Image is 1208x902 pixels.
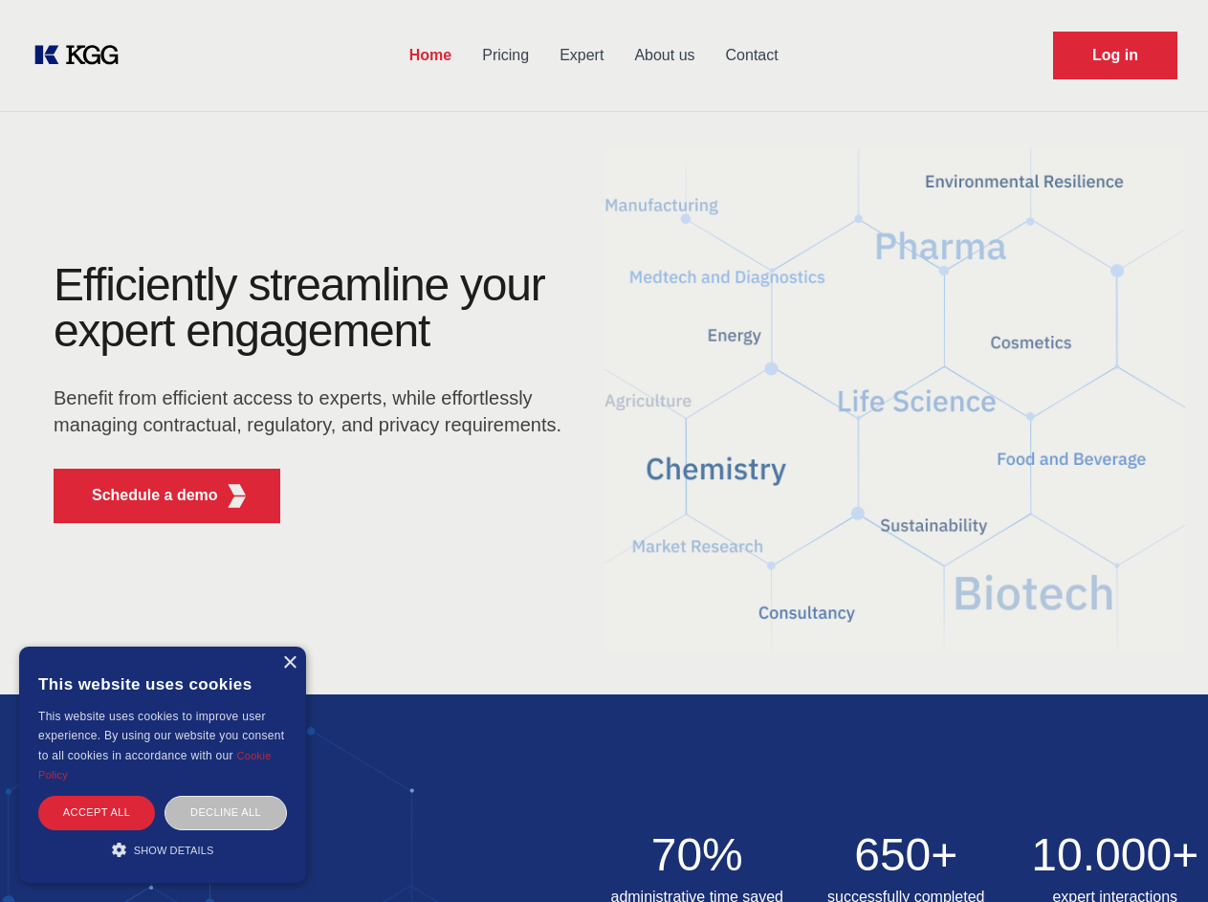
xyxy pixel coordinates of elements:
a: Request Demo [1053,32,1177,79]
button: Schedule a demoKGG Fifth Element RED [54,469,280,523]
p: Benefit from efficient access to experts, while effortlessly managing contractual, regulatory, an... [54,385,574,438]
a: KOL Knowledge Platform: Talk to Key External Experts (KEE) [31,40,134,71]
div: Show details [38,840,287,859]
div: This website uses cookies [38,661,287,707]
a: Home [394,31,467,80]
a: Pricing [467,31,544,80]
img: KGG Fifth Element RED [225,484,249,508]
iframe: Chat Widget [1112,810,1208,902]
div: Accept all [38,796,155,829]
a: Contact [711,31,794,80]
div: Decline all [165,796,287,829]
a: Expert [544,31,619,80]
p: Schedule a demo [92,484,218,507]
h1: Efficiently streamline your expert engagement [54,262,574,354]
a: About us [619,31,710,80]
a: Cookie Policy [38,750,272,781]
h2: 650+ [813,832,999,878]
div: Close [282,656,297,671]
img: KGG Fifth Element RED [604,124,1186,675]
h2: 70% [604,832,791,878]
span: This website uses cookies to improve user experience. By using our website you consent to all coo... [38,710,284,762]
span: Show details [134,845,214,856]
